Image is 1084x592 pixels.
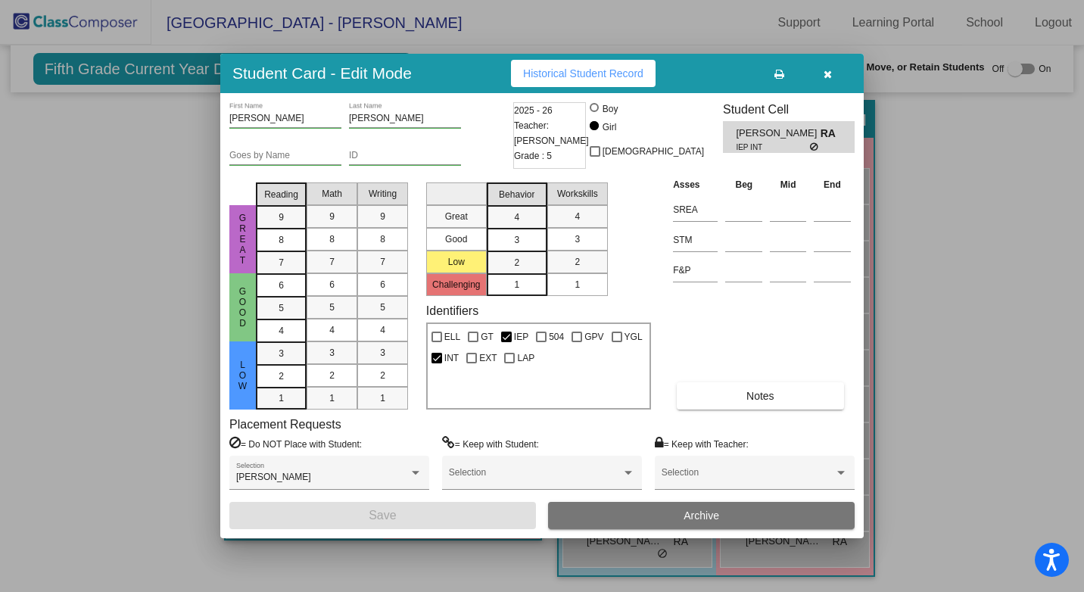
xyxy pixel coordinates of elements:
span: Math [322,187,342,201]
span: 7 [380,255,385,269]
span: 9 [279,210,284,224]
th: Beg [721,176,766,193]
th: Asses [669,176,721,193]
span: 9 [380,210,385,223]
span: Behavior [499,188,534,201]
span: 3 [380,346,385,360]
span: 3 [514,233,519,247]
span: GPV [584,328,603,346]
span: [PERSON_NAME] [236,472,311,482]
input: assessment [673,259,718,282]
span: RA [821,126,842,142]
span: 3 [575,232,580,246]
span: 5 [380,301,385,314]
span: [PERSON_NAME] [736,126,820,142]
span: 8 [279,233,284,247]
span: 6 [279,279,284,292]
span: Low [236,360,250,391]
span: 5 [329,301,335,314]
span: 1 [380,391,385,405]
span: Good [236,286,250,329]
span: 9 [329,210,335,223]
span: INT [444,349,459,367]
span: 2 [380,369,385,382]
input: assessment [673,229,718,251]
span: IEP INT [736,142,809,153]
span: 1 [514,278,519,291]
label: = Keep with Teacher: [655,436,749,451]
span: Workskills [557,187,598,201]
span: Save [369,509,396,522]
input: assessment [673,198,718,221]
span: 4 [279,324,284,338]
span: Archive [684,509,719,522]
span: 3 [329,346,335,360]
span: 1 [329,391,335,405]
span: 5 [279,301,284,315]
label: = Keep with Student: [442,436,539,451]
span: [DEMOGRAPHIC_DATA] [603,142,704,160]
span: 3 [279,347,284,360]
span: LAP [517,349,534,367]
span: IEP [514,328,528,346]
div: Girl [602,120,617,134]
span: ELL [444,328,460,346]
span: Writing [369,187,397,201]
span: 2 [514,256,519,270]
span: 7 [329,255,335,269]
h3: Student Cell [723,102,855,117]
span: Notes [746,390,774,402]
span: EXT [479,349,497,367]
button: Historical Student Record [511,60,656,87]
div: Boy [602,102,618,116]
button: Archive [548,502,855,529]
button: Save [229,502,536,529]
span: Teacher: [PERSON_NAME] [514,118,589,148]
label: = Do NOT Place with Student: [229,436,362,451]
span: 504 [549,328,564,346]
span: 4 [329,323,335,337]
h3: Student Card - Edit Mode [232,64,412,83]
label: Identifiers [426,304,478,318]
span: Great [236,213,250,266]
span: 2 [329,369,335,382]
span: 1 [279,391,284,405]
span: 4 [380,323,385,337]
span: 6 [380,278,385,291]
span: 2025 - 26 [514,103,553,118]
span: 8 [329,232,335,246]
span: 2 [279,369,284,383]
span: 8 [380,232,385,246]
span: Grade : 5 [514,148,552,164]
span: 4 [514,210,519,224]
span: 7 [279,256,284,270]
span: 6 [329,278,335,291]
span: 1 [575,278,580,291]
button: Notes [677,382,843,410]
span: Reading [264,188,298,201]
label: Placement Requests [229,417,341,432]
span: Historical Student Record [523,67,643,79]
span: 4 [575,210,580,223]
span: GT [481,328,494,346]
th: End [810,176,855,193]
span: 2 [575,255,580,269]
span: YGL [625,328,643,346]
th: Mid [766,176,810,193]
input: goes by name [229,151,341,161]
